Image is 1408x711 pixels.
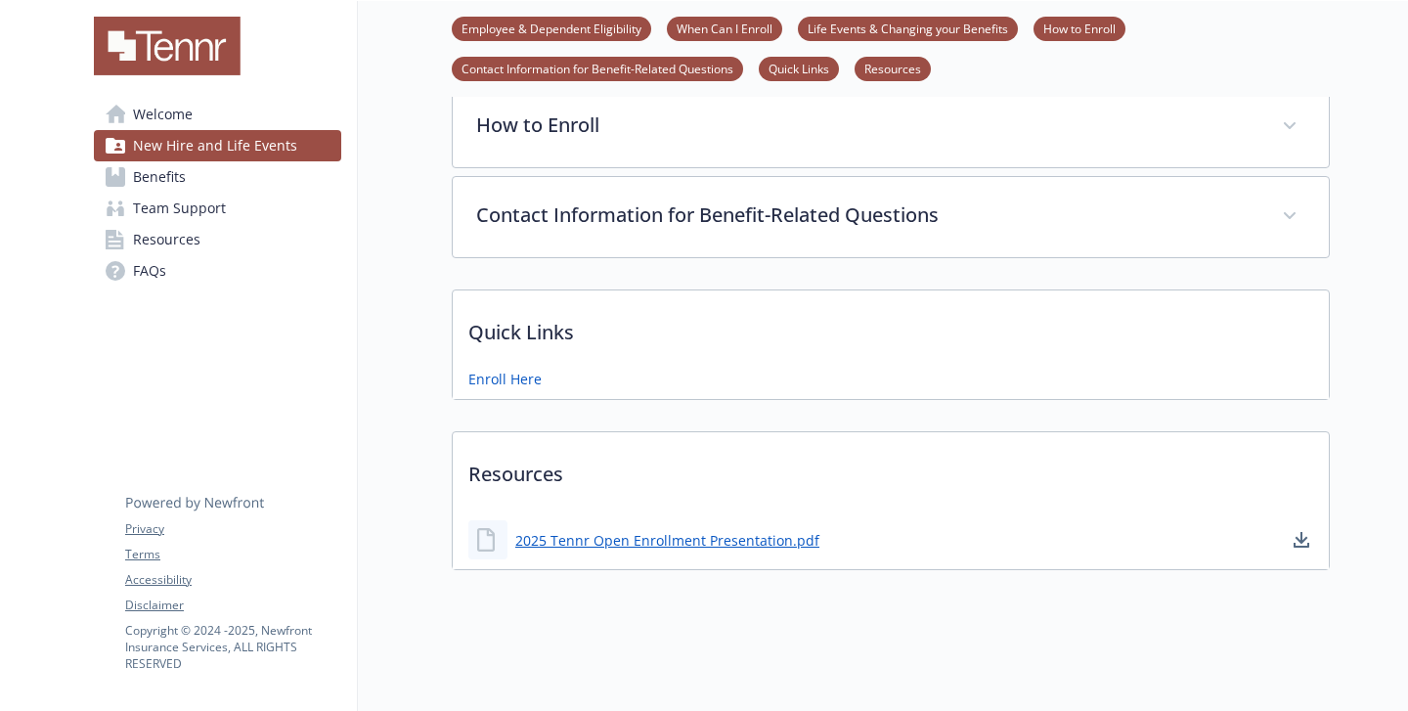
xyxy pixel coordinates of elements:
[133,193,226,224] span: Team Support
[133,224,200,255] span: Resources
[468,369,542,389] a: Enroll Here
[452,19,651,37] a: Employee & Dependent Eligibility
[133,161,186,193] span: Benefits
[759,59,839,77] a: Quick Links
[1034,19,1125,37] a: How to Enroll
[94,161,341,193] a: Benefits
[94,130,341,161] a: New Hire and Life Events
[125,571,340,589] a: Accessibility
[476,200,1258,230] p: Contact Information for Benefit-Related Questions
[125,520,340,538] a: Privacy
[453,87,1329,167] div: How to Enroll
[125,597,340,614] a: Disclaimer
[453,432,1329,505] p: Resources
[125,546,340,563] a: Terms
[855,59,931,77] a: Resources
[453,177,1329,257] div: Contact Information for Benefit-Related Questions
[94,255,341,287] a: FAQs
[133,130,297,161] span: New Hire and Life Events
[476,111,1258,140] p: How to Enroll
[94,224,341,255] a: Resources
[94,99,341,130] a: Welcome
[798,19,1018,37] a: Life Events & Changing your Benefits
[94,193,341,224] a: Team Support
[1290,528,1313,552] a: download document
[453,290,1329,363] p: Quick Links
[667,19,782,37] a: When Can I Enroll
[133,99,193,130] span: Welcome
[515,530,819,551] a: 2025 Tennr Open Enrollment Presentation.pdf
[125,622,340,672] p: Copyright © 2024 - 2025 , Newfront Insurance Services, ALL RIGHTS RESERVED
[452,59,743,77] a: Contact Information for Benefit-Related Questions
[133,255,166,287] span: FAQs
